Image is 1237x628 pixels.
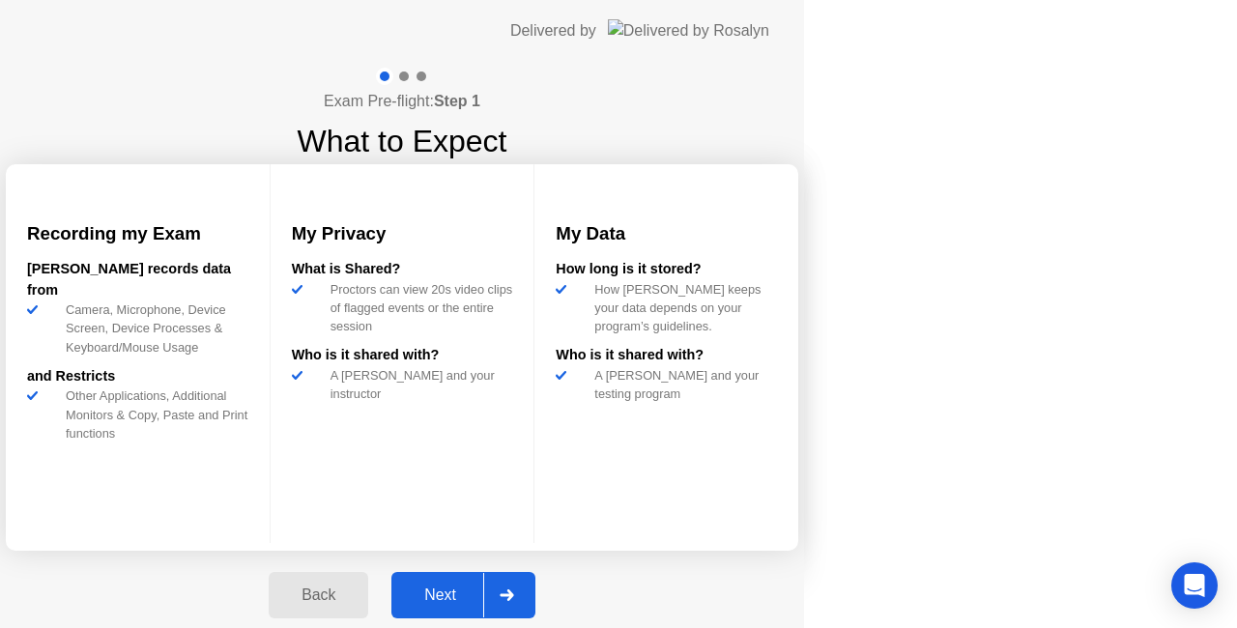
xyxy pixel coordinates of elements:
[27,366,248,387] div: and Restricts
[298,118,507,164] h1: What to Expect
[58,300,248,357] div: Camera, Microphone, Device Screen, Device Processes & Keyboard/Mouse Usage
[292,259,513,280] div: What is Shared?
[274,586,362,604] div: Back
[608,19,769,42] img: Delivered by Rosalyn
[27,220,248,247] h3: Recording my Exam
[397,586,483,604] div: Next
[269,572,368,618] button: Back
[556,345,777,366] div: Who is it shared with?
[324,90,480,113] h4: Exam Pre-flight:
[1171,562,1218,609] div: Open Intercom Messenger
[510,19,596,43] div: Delivered by
[556,259,777,280] div: How long is it stored?
[587,280,777,336] div: How [PERSON_NAME] keeps your data depends on your program’s guidelines.
[292,345,513,366] div: Who is it shared with?
[58,386,248,442] div: Other Applications, Additional Monitors & Copy, Paste and Print functions
[391,572,535,618] button: Next
[323,280,513,336] div: Proctors can view 20s video clips of flagged events or the entire session
[27,259,248,300] div: [PERSON_NAME] records data from
[323,366,513,403] div: A [PERSON_NAME] and your instructor
[587,366,777,403] div: A [PERSON_NAME] and your testing program
[556,220,777,247] h3: My Data
[292,220,513,247] h3: My Privacy
[434,93,480,109] b: Step 1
